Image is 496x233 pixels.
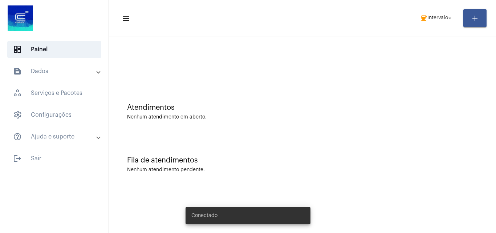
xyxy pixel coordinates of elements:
mat-expansion-panel-header: sidenav iconDados [4,63,109,80]
mat-panel-title: Ajuda e suporte [13,132,97,141]
span: Intervalo [427,16,448,21]
div: Fila de atendimentos [127,156,478,164]
div: Atendimentos [127,104,478,112]
span: sidenav icon [13,111,22,119]
mat-icon: coffee [420,15,427,22]
mat-expansion-panel-header: sidenav iconAjuda e suporte [4,128,109,145]
mat-icon: arrow_drop_down [447,15,453,21]
span: Sair [7,150,101,167]
mat-icon: add [471,14,479,23]
img: d4669ae0-8c07-2337-4f67-34b0df7f5ae4.jpeg [6,4,35,33]
span: sidenav icon [13,45,22,54]
span: Painel [7,41,101,58]
span: sidenav icon [13,89,22,97]
mat-icon: sidenav icon [122,14,129,23]
span: Configurações [7,106,101,124]
div: Nenhum atendimento pendente. [127,167,205,173]
mat-icon: sidenav icon [13,154,22,163]
mat-icon: sidenav icon [13,67,22,76]
span: Serviços e Pacotes [7,84,101,102]
button: Intervalo [416,11,458,25]
div: Nenhum atendimento em aberto. [127,115,478,120]
mat-icon: sidenav icon [13,132,22,141]
span: Conectado [191,212,217,219]
mat-panel-title: Dados [13,67,97,76]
